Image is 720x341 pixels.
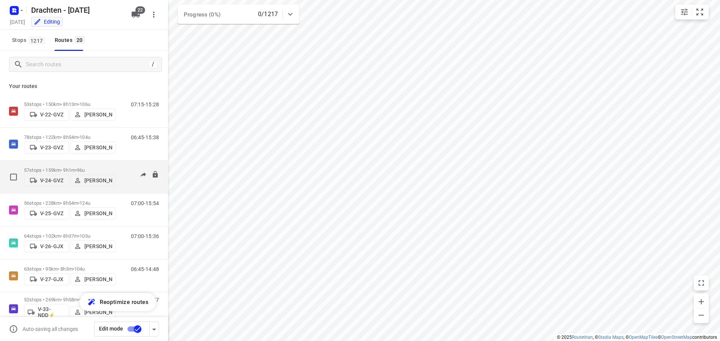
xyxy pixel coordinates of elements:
[12,36,47,45] span: Stops
[40,276,63,282] p: V-27-GJX
[28,4,125,16] h5: Drachten - [DATE]
[78,200,79,206] span: •
[178,4,299,24] div: Progress (0%)0/1217
[24,167,115,173] p: 57 stops • 159km • 9h1m
[40,144,63,150] p: V-23-GVZ
[84,210,112,216] p: [PERSON_NAME]
[78,134,79,140] span: •
[40,243,63,249] p: V-26-GJX
[84,309,112,315] p: [PERSON_NAME]
[84,112,112,118] p: [PERSON_NAME]
[38,306,66,318] p: V-33-NDD⚡
[661,335,692,340] a: OpenStreetMap
[24,297,115,302] p: 52 stops • 269km • 9h58m
[84,243,112,249] p: [PERSON_NAME]
[136,167,151,182] button: Send to driver
[6,170,21,185] span: Select
[675,4,709,19] div: small contained button group
[557,335,717,340] li: © 2025 , © , © © contributors
[77,167,85,173] span: 96u
[100,297,148,307] span: Reoptimize routes
[34,18,60,25] div: You are currently in edit mode.
[24,233,115,239] p: 64 stops • 102km • 8h37m
[258,10,278,19] p: 0/1217
[677,4,692,19] button: Map settings
[73,266,74,272] span: •
[24,101,115,107] p: 53 stops • 150km • 8h13m
[70,141,115,153] button: [PERSON_NAME]
[55,36,87,45] div: Routes
[78,233,79,239] span: •
[24,200,115,206] p: 56 stops • 228km • 8h54m
[24,266,115,272] p: 63 stops • 95km • 8h3m
[75,167,77,173] span: •
[572,335,593,340] a: Routetitan
[84,144,112,150] p: [PERSON_NAME]
[78,297,79,302] span: •
[79,293,156,311] button: Reoptimize routes
[70,174,115,186] button: [PERSON_NAME]
[24,207,69,219] button: V-25-GVZ
[79,134,90,140] span: 104u
[70,207,115,219] button: [PERSON_NAME]
[99,326,123,332] span: Edit mode
[150,324,159,334] div: Driver app settings
[128,7,143,22] button: 22
[79,297,87,302] span: 95u
[75,36,85,43] span: 20
[151,171,159,179] button: Lock route
[131,233,159,239] p: 07:00-15:36
[70,273,115,285] button: [PERSON_NAME]
[9,82,159,90] p: Your routes
[24,174,69,186] button: V-24-GVZ
[70,109,115,121] button: [PERSON_NAME]
[79,233,90,239] span: 103u
[24,304,69,320] button: V-33-NDD⚡
[40,112,63,118] p: V-22-GVZ
[131,200,159,206] p: 07:00-15:54
[135,6,145,14] span: 22
[79,101,90,107] span: 106u
[74,266,85,272] span: 104u
[79,200,90,206] span: 124u
[24,134,115,140] p: 78 stops • 122km • 8h54m
[692,4,707,19] button: Fit zoom
[22,326,78,332] p: Auto-saving all changes
[70,240,115,252] button: [PERSON_NAME]
[7,18,28,26] h5: [DATE]
[131,134,159,140] p: 06:45-15:38
[78,101,79,107] span: •
[70,306,115,318] button: [PERSON_NAME]
[40,177,63,183] p: V-24-GVZ
[84,276,112,282] p: [PERSON_NAME]
[131,101,159,107] p: 07:15-15:28
[24,273,69,285] button: V-27-GJX
[629,335,658,340] a: OpenMapTiles
[24,240,69,252] button: V-26-GJX
[26,59,149,70] input: Search routes
[131,266,159,272] p: 06:45-14:48
[598,335,624,340] a: Stadia Maps
[184,11,220,18] span: Progress (0%)
[24,141,69,153] button: V-23-GVZ
[84,177,112,183] p: [PERSON_NAME]
[28,37,45,44] span: 1217
[149,60,157,68] div: /
[24,109,69,121] button: V-22-GVZ
[40,210,63,216] p: V-25-GVZ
